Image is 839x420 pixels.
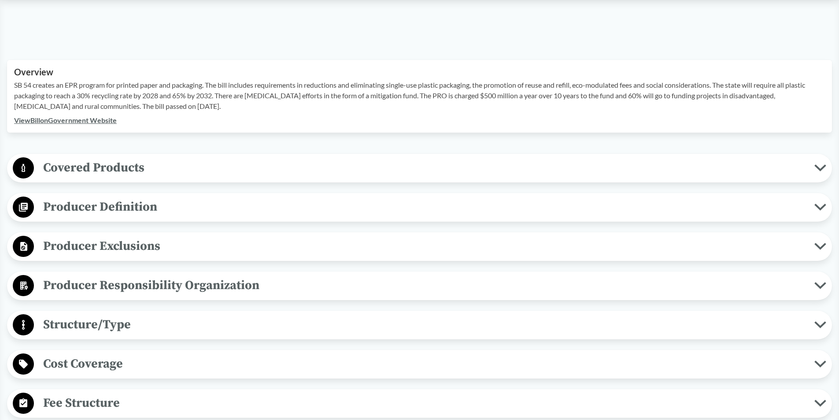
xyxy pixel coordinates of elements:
[10,157,829,179] button: Covered Products
[14,80,825,112] p: SB 54 creates an EPR program for printed paper and packaging. The bill includes requirements in r...
[34,158,814,178] span: Covered Products
[10,314,829,336] button: Structure/Type
[10,235,829,258] button: Producer Exclusions
[34,236,814,256] span: Producer Exclusions
[10,353,829,375] button: Cost Coverage
[34,315,814,335] span: Structure/Type
[34,393,814,413] span: Fee Structure
[14,116,117,124] a: ViewBillonGovernment Website
[34,197,814,217] span: Producer Definition
[14,67,825,77] h2: Overview
[10,275,829,297] button: Producer Responsibility Organization
[34,275,814,295] span: Producer Responsibility Organization
[10,196,829,219] button: Producer Definition
[34,354,814,374] span: Cost Coverage
[10,392,829,415] button: Fee Structure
